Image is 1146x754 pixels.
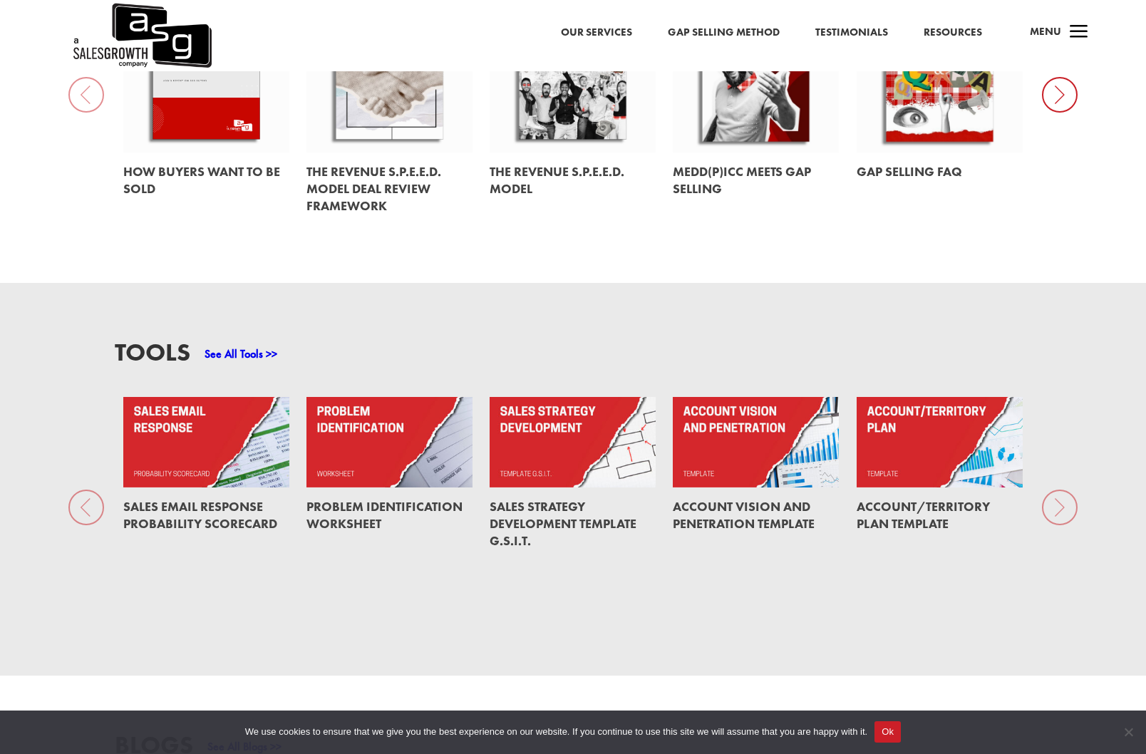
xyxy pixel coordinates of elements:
h3: Tools [115,340,190,372]
a: Sales Email Response Probability Scorecard [123,498,277,532]
a: Gap Selling Method [668,24,780,42]
a: Resources [924,24,982,42]
a: Testimonials [815,24,888,42]
a: Account/Territory Plan Template [857,498,990,532]
span: No [1121,725,1135,739]
button: Ok [874,721,901,743]
span: a [1065,19,1093,47]
a: Account Vision and Penetration Template [673,498,815,532]
a: See All Tools >> [205,346,277,361]
a: Our Services [561,24,632,42]
span: Menu [1030,24,1061,38]
a: Problem Identification Worksheet [306,498,463,532]
a: Sales Strategy Development Template G.S.I.T. [490,498,636,549]
span: We use cookies to ensure that we give you the best experience on our website. If you continue to ... [245,725,867,739]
